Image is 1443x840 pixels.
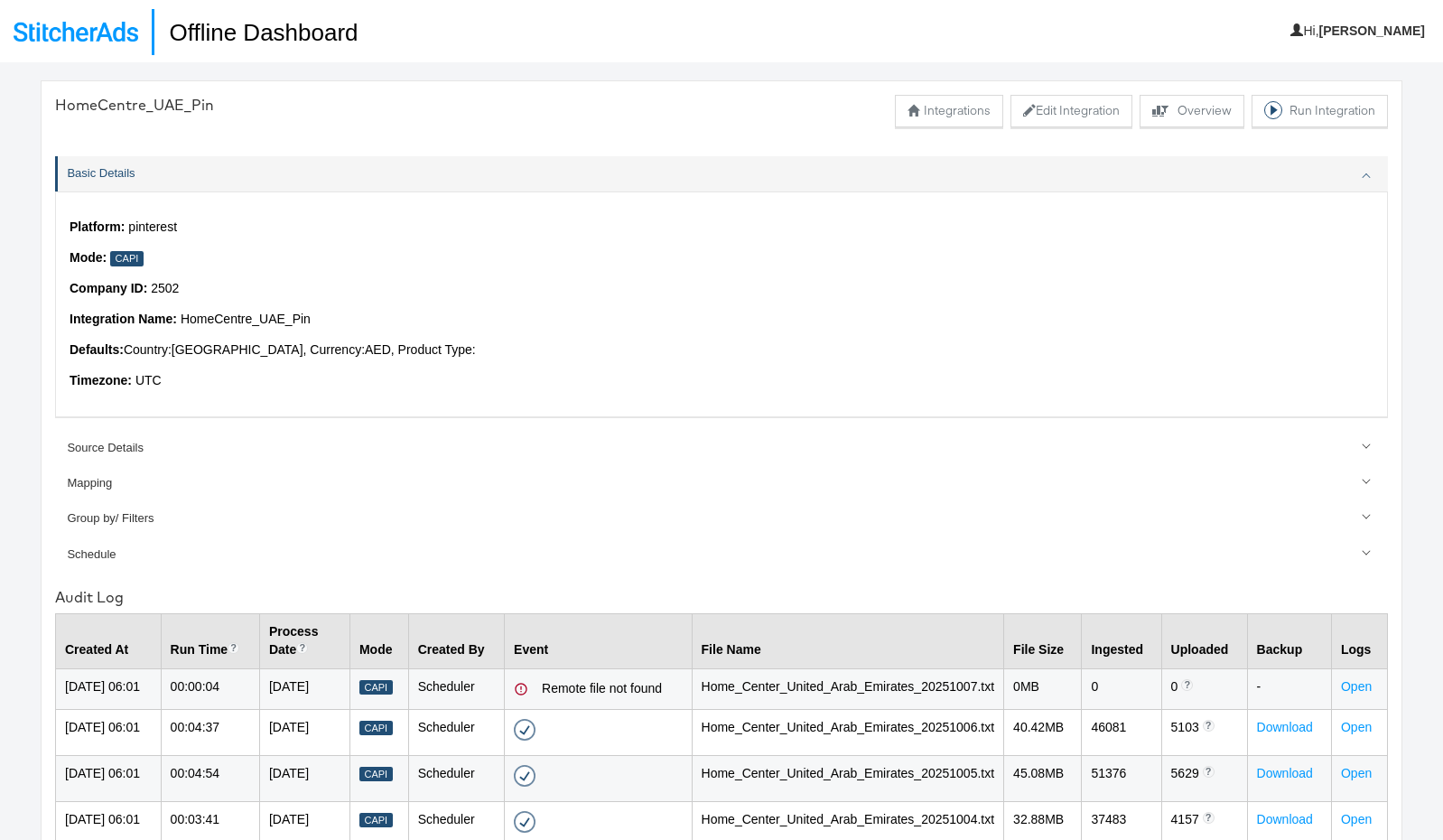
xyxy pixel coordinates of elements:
[67,475,1378,492] div: Mapping
[70,281,147,295] strong: Company ID:
[259,755,349,801] td: [DATE]
[1257,812,1313,826] a: Download
[161,755,259,801] td: 00:04:54
[1082,668,1161,709] td: 0
[67,165,1378,182] div: Basic Details
[161,668,259,709] td: 00:00:04
[55,95,214,116] div: HomeCentre_UAE_Pin
[152,9,358,55] h1: Offline Dashboard
[692,613,1004,668] th: File Name
[110,251,144,266] div: Capi
[1341,679,1372,694] a: Open
[692,709,1004,755] td: Home_Center_United_Arab_Emirates_20251006.txt
[408,613,504,668] th: Created By
[67,510,1378,527] div: Group by/ Filters
[70,372,1373,390] p: UTC
[1161,709,1247,755] td: 5103
[55,191,1388,416] div: Basic Details
[1004,709,1082,755] td: 40.42 MB
[1140,95,1244,127] button: Overview
[505,613,693,668] th: Event
[259,668,349,709] td: [DATE]
[56,613,162,668] th: Created At
[70,280,1373,298] p: 2502
[1010,95,1132,127] button: Edit Integration
[55,430,1388,465] a: Source Details
[408,709,504,755] td: Scheduler
[1082,709,1161,755] td: 46081
[161,613,259,668] th: Run Time
[1257,766,1313,780] a: Download
[1252,95,1388,127] button: Run Integration
[70,341,1373,359] p: Country: [GEOGRAPHIC_DATA] , Currency: AED , Product Type:
[70,219,125,234] strong: Platform:
[14,22,138,42] img: StitcherAds
[1004,755,1082,801] td: 45.08 MB
[1082,613,1161,668] th: Ingested
[67,440,1378,457] div: Source Details
[70,342,124,357] strong: Defaults:
[56,668,162,709] td: [DATE] 06:01
[359,767,393,782] div: Capi
[70,312,177,326] strong: Integration Name:
[408,755,504,801] td: Scheduler
[359,721,393,736] div: Capi
[359,813,393,828] div: Capi
[692,755,1004,801] td: Home_Center_United_Arab_Emirates_20251005.txt
[408,668,504,709] td: Scheduler
[55,587,1388,608] div: Audit Log
[1331,613,1387,668] th: Logs
[1161,668,1247,709] td: 0
[1341,812,1372,826] a: Open
[1004,613,1082,668] th: File Size
[55,466,1388,501] a: Mapping
[56,755,162,801] td: [DATE] 06:01
[1161,755,1247,801] td: 5629
[70,219,1373,237] p: pinterest
[259,709,349,755] td: [DATE]
[259,613,349,668] th: Process Date
[161,709,259,755] td: 00:04:37
[70,250,107,265] strong: Mode:
[56,709,162,755] td: [DATE] 06:01
[1247,613,1331,668] th: Backup
[70,311,1373,329] p: HomeCentre_UAE_Pin
[55,537,1388,572] a: Schedule
[692,668,1004,709] td: Home_Center_United_Arab_Emirates_20251007.txt
[70,373,132,387] strong: Timezone:
[1004,668,1082,709] td: 0 MB
[349,613,408,668] th: Mode
[1161,613,1247,668] th: Uploaded
[1341,720,1372,734] a: Open
[1247,668,1331,709] td: -
[55,156,1388,191] a: Basic Details
[67,546,1378,564] div: Schedule
[542,680,683,698] div: Remote file not found
[1341,766,1372,780] a: Open
[359,680,393,695] div: Capi
[1082,755,1161,801] td: 51376
[55,501,1388,537] a: Group by/ Filters
[1257,720,1313,734] a: Download
[1319,23,1425,38] b: [PERSON_NAME]
[895,95,1003,127] button: Integrations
